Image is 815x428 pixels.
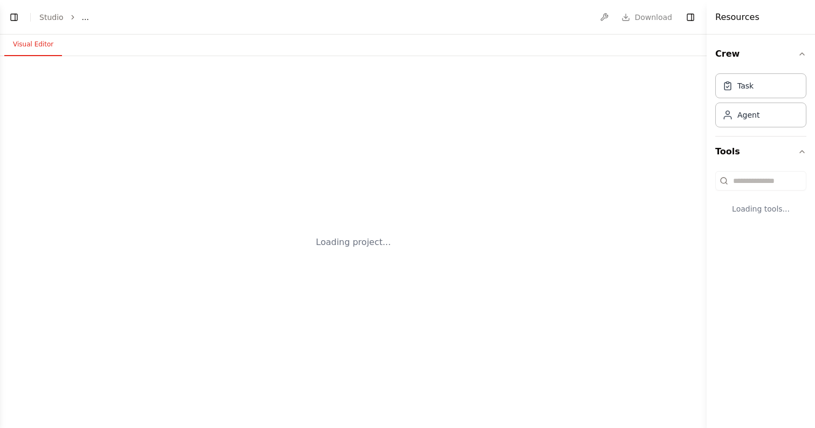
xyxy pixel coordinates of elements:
button: Hide right sidebar [683,10,698,25]
button: Visual Editor [4,33,62,56]
span: ... [82,12,89,23]
div: Tools [715,167,806,232]
div: Loading project... [316,236,391,249]
button: Show left sidebar [6,10,22,25]
a: Studio [39,13,64,22]
div: Loading tools... [715,195,806,223]
h4: Resources [715,11,759,24]
div: Agent [737,110,759,120]
nav: breadcrumb [39,12,89,23]
div: Crew [715,69,806,136]
div: Task [737,80,754,91]
button: Tools [715,137,806,167]
button: Crew [715,39,806,69]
